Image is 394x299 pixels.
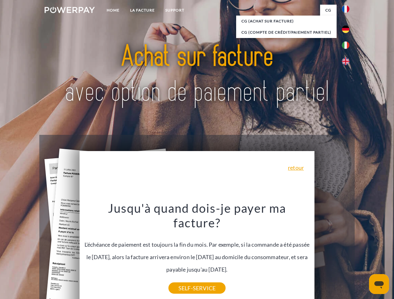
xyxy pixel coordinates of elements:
[369,274,389,294] iframe: Bouton de lancement de la fenêtre de messagerie
[83,201,311,288] div: L'échéance de paiement est toujours la fin du mois. Par exemple, si la commande a été passée le [...
[236,16,337,27] a: CG (achat sur facture)
[342,58,349,65] img: en
[160,5,190,16] a: Support
[125,5,160,16] a: LA FACTURE
[288,165,304,170] a: retour
[342,26,349,33] img: de
[236,27,337,38] a: CG (Compte de crédit/paiement partiel)
[342,41,349,49] img: it
[342,5,349,13] img: fr
[101,5,125,16] a: Home
[320,5,337,16] a: CG
[45,7,95,13] img: logo-powerpay-white.svg
[60,30,334,119] img: title-powerpay_fr.svg
[83,201,311,230] h3: Jusqu'à quand dois-je payer ma facture?
[168,282,226,294] a: SELF-SERVICE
